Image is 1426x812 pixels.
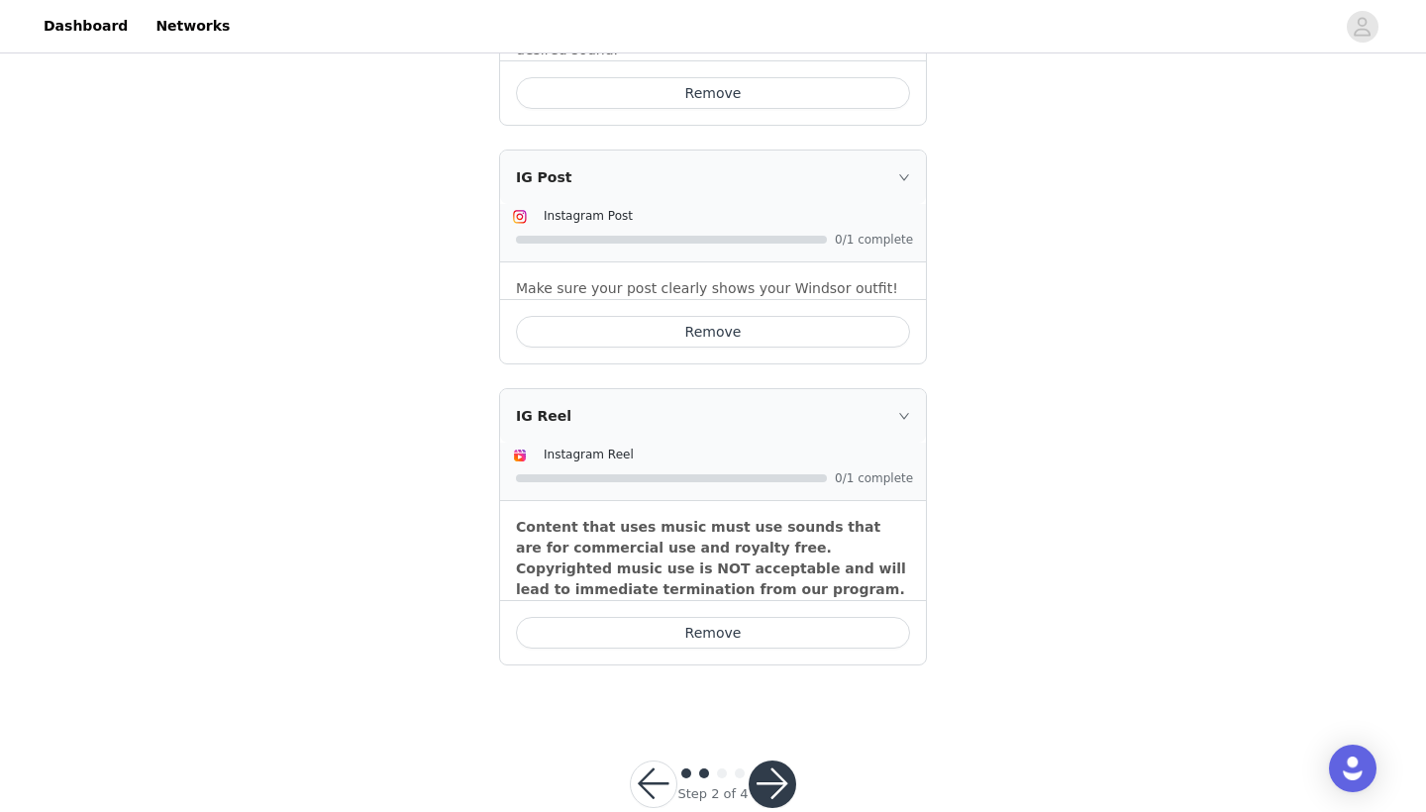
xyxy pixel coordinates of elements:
[1353,11,1372,43] div: avatar
[32,4,140,49] a: Dashboard
[898,171,910,183] i: icon: right
[835,472,914,484] span: 0/1 complete
[898,410,910,422] i: icon: right
[516,316,910,348] button: Remove
[544,448,634,461] span: Instagram Reel
[516,617,910,649] button: Remove
[1329,745,1376,792] div: Open Intercom Messenger
[516,77,910,109] button: Remove
[544,209,633,223] span: Instagram Post
[677,784,748,804] div: Step 2 of 4
[512,448,528,463] img: Instagram Reels Icon
[500,151,926,204] div: icon: rightIG Post
[835,234,914,246] span: 0/1 complete
[144,4,242,49] a: Networks
[516,278,910,299] p: Make sure your post clearly shows your Windsor outfit!
[500,389,926,443] div: icon: rightIG Reel
[512,209,528,225] img: Instagram Icon
[516,519,906,597] strong: Content that uses music must use sounds that are for commercial use and royalty free. Copyrighted...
